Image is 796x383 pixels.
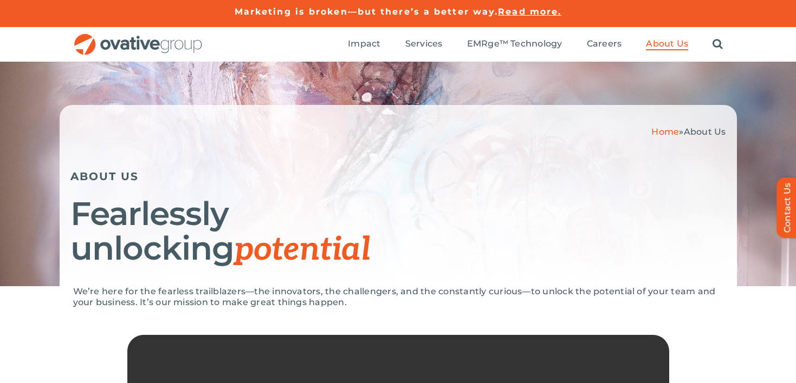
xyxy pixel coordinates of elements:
[348,38,380,49] span: Impact
[234,230,370,269] span: potential
[348,27,723,62] nav: Menu
[73,286,723,308] p: We’re here for the fearless trailblazers—the innovators, the challengers, and the constantly curi...
[467,38,562,50] a: EMRge™ Technology
[498,6,561,17] a: Read more.
[405,38,443,49] span: Services
[684,127,726,137] span: About Us
[713,38,723,50] a: Search
[587,38,622,50] a: Careers
[646,38,688,50] a: About Us
[73,32,203,43] a: OG_Full_horizontal_RGB
[651,127,679,137] a: Home
[70,196,726,267] h1: Fearlessly unlocking
[646,38,688,49] span: About Us
[651,127,726,137] span: »
[70,170,726,183] h5: ABOUT US
[235,6,499,17] a: Marketing is broken—but there’s a better way.
[587,38,622,49] span: Careers
[348,38,380,50] a: Impact
[467,38,562,49] span: EMRge™ Technology
[405,38,443,50] a: Services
